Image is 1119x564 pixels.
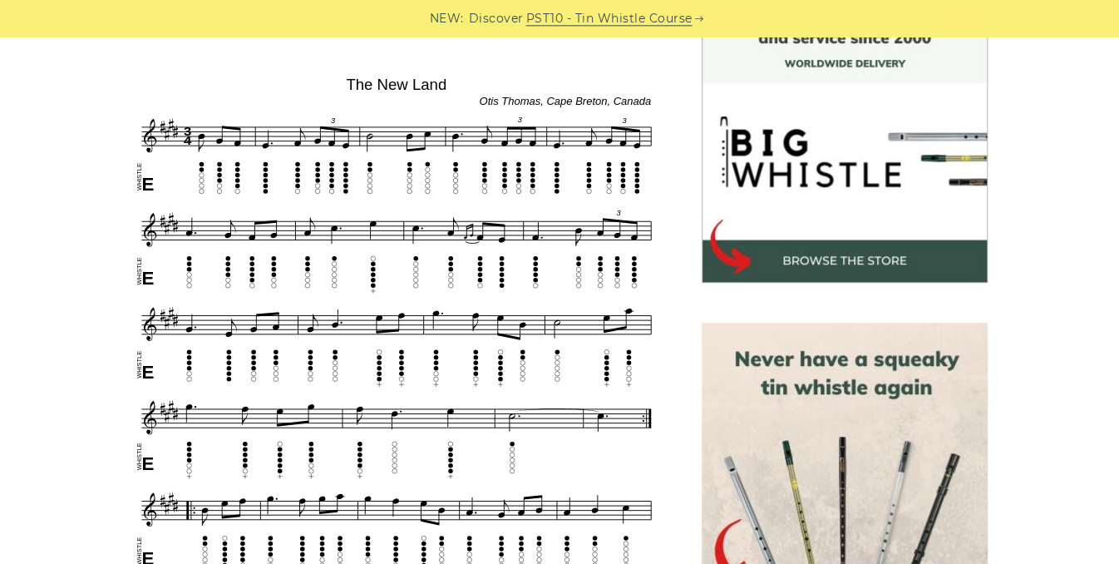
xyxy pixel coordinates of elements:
[430,9,464,28] span: NEW:
[469,9,524,28] span: Discover
[526,9,693,28] a: PST10 - Tin Whistle Course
